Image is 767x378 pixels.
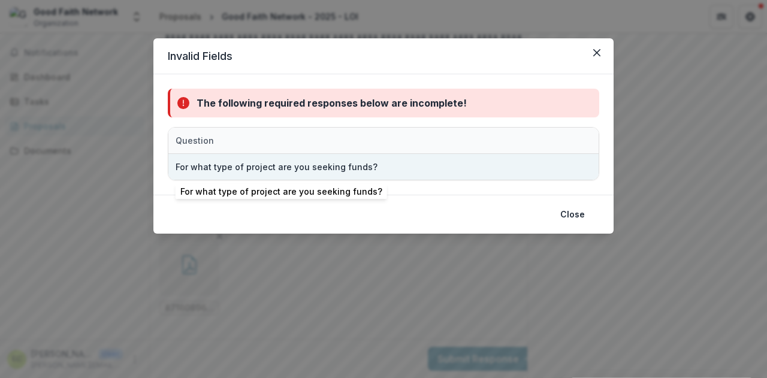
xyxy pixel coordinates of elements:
[587,43,606,62] button: Close
[168,128,468,153] div: Question
[168,134,221,147] div: Question
[197,96,467,110] div: The following required responses below are incomplete!
[153,38,614,74] header: Invalid Fields
[176,161,378,173] div: For what type of project are you seeking funds?
[553,205,592,224] button: Close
